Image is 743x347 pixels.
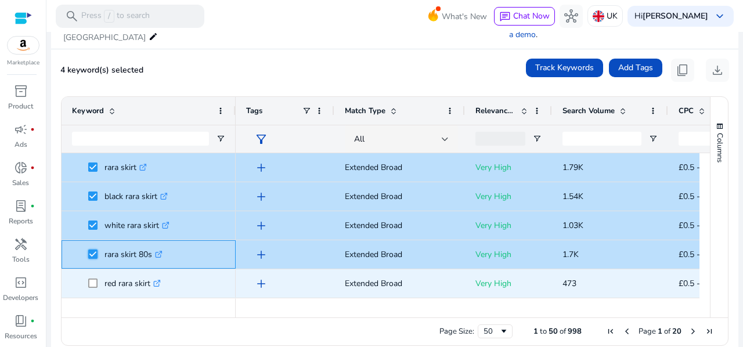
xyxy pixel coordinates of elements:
[14,84,28,98] span: inventory_2
[14,122,28,136] span: campaign
[104,272,161,295] p: red rara skirt
[104,243,163,266] p: rara skirt 80s
[475,185,542,208] p: Very High
[8,101,33,111] p: Product
[14,199,28,213] span: lab_profile
[12,254,30,265] p: Tools
[104,214,169,237] p: white rara skirt
[475,156,542,179] p: Very High
[14,161,28,175] span: donut_small
[149,30,158,44] mat-icon: edit
[14,237,28,251] span: handyman
[81,10,150,23] p: Press to search
[60,64,143,75] span: 4 keyword(s) selected
[345,185,455,208] p: Extended Broad
[679,106,694,116] span: CPC
[254,161,268,175] span: add
[3,292,38,303] p: Developers
[664,326,670,337] span: of
[560,5,583,28] button: hub
[622,327,632,336] div: Previous Page
[72,106,104,116] span: Keyword
[354,133,365,144] span: All
[606,327,615,336] div: First Page
[254,306,268,320] span: add
[562,162,583,173] span: 1.79K
[562,278,576,289] span: 473
[14,314,28,328] span: book_4
[593,10,604,22] img: uk.svg
[442,6,487,27] span: What's New
[705,327,714,336] div: Last Page
[713,9,727,23] span: keyboard_arrow_down
[15,139,27,150] p: Ads
[104,156,147,179] p: rara skirt
[679,220,723,231] span: £0.5 - £0.95
[499,11,511,23] span: chat
[345,156,455,179] p: Extended Broad
[484,326,499,337] div: 50
[104,185,168,208] p: black rara skirt
[710,63,724,77] span: download
[535,62,594,74] span: Track Keywords
[494,7,555,26] button: chatChat Now
[30,204,35,208] span: fiber_manual_record
[513,10,550,21] span: Chat Now
[345,272,455,295] p: Extended Broad
[345,301,455,324] p: Extended Broad
[679,191,723,202] span: £0.5 - £0.95
[562,106,615,116] span: Search Volume
[65,9,79,23] span: search
[609,59,662,77] button: Add Tags
[562,191,583,202] span: 1.54K
[475,301,542,324] p: Very High
[216,134,225,143] button: Open Filter Menu
[254,132,268,146] span: filter_alt
[532,134,542,143] button: Open Filter Menu
[639,326,656,337] span: Page
[254,248,268,262] span: add
[439,326,474,337] div: Page Size:
[254,190,268,204] span: add
[562,132,641,146] input: Search Volume Filter Input
[671,59,694,82] button: content_copy
[568,326,582,337] span: 998
[706,59,729,82] button: download
[475,272,542,295] p: Very High
[104,301,163,324] p: 80s rara skirt
[30,319,35,323] span: fiber_manual_record
[345,106,385,116] span: Match Type
[63,32,146,43] span: [GEOGRAPHIC_DATA]
[715,133,725,162] span: Columns
[648,134,658,143] button: Open Filter Menu
[562,220,583,231] span: 1.03K
[618,62,653,74] span: Add Tags
[104,10,114,23] span: /
[72,132,209,146] input: Keyword Filter Input
[533,326,538,337] span: 1
[643,10,708,21] b: [PERSON_NAME]
[345,214,455,237] p: Extended Broad
[634,12,708,20] p: Hi
[7,59,39,67] p: Marketplace
[5,331,37,341] p: Resources
[676,63,690,77] span: content_copy
[672,326,681,337] span: 20
[478,324,513,338] div: Page Size
[30,165,35,170] span: fiber_manual_record
[475,106,516,116] span: Relevance Score
[658,326,662,337] span: 1
[679,162,723,173] span: £0.5 - £0.95
[254,219,268,233] span: add
[679,249,723,260] span: £0.5 - £0.95
[345,243,455,266] p: Extended Broad
[607,6,618,26] p: UK
[30,127,35,132] span: fiber_manual_record
[560,326,566,337] span: of
[475,214,542,237] p: Very High
[14,276,28,290] span: code_blocks
[564,9,578,23] span: hub
[540,326,547,337] span: to
[8,37,39,54] img: amazon.svg
[679,278,723,289] span: £0.5 - £0.95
